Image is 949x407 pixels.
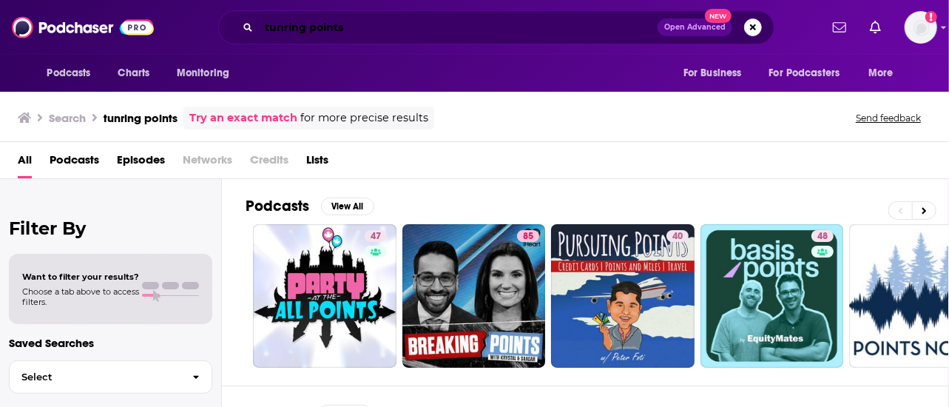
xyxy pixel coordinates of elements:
span: Monitoring [177,63,229,84]
a: Episodes [117,148,165,178]
a: All [18,148,32,178]
button: open menu [858,59,912,87]
span: 40 [672,229,683,244]
button: Show profile menu [905,11,937,44]
a: 40 [551,224,695,368]
a: 85 [517,230,539,242]
span: Choose a tab above to access filters. [22,286,139,307]
img: Podchaser - Follow, Share and Rate Podcasts [12,13,154,41]
svg: Add a profile image [925,11,937,23]
button: open menu [166,59,249,87]
h3: tunring points [104,111,178,125]
a: Charts [109,59,159,87]
button: Send feedback [851,112,925,124]
button: Open AdvancedNew [658,18,732,36]
h2: Filter By [9,218,212,239]
a: 48 [811,230,834,242]
span: Networks [183,148,232,178]
button: View All [321,198,374,215]
a: Lists [306,148,328,178]
a: Podcasts [50,148,99,178]
a: Show notifications dropdown [864,15,887,40]
a: PodcastsView All [246,197,374,215]
span: 48 [817,229,828,244]
span: for more precise results [300,110,428,127]
h2: Podcasts [246,197,309,215]
span: New [705,9,732,23]
a: 40 [666,230,689,242]
span: 85 [523,229,533,244]
span: Open Advanced [664,24,726,31]
span: Want to filter your results? [22,272,139,282]
img: User Profile [905,11,937,44]
span: More [868,63,894,84]
span: Podcasts [47,63,91,84]
span: Logged in as nicole.koremenos [905,11,937,44]
button: Select [9,360,212,394]
span: For Business [683,63,742,84]
a: Show notifications dropdown [827,15,852,40]
h3: Search [49,111,86,125]
button: open menu [673,59,760,87]
span: For Podcasters [769,63,840,84]
span: Credits [250,148,288,178]
a: Try an exact match [189,110,297,127]
p: Saved Searches [9,336,212,350]
input: Search podcasts, credits, & more... [259,16,658,39]
button: open menu [760,59,862,87]
span: 47 [371,229,381,244]
button: open menu [37,59,110,87]
div: Search podcasts, credits, & more... [218,10,774,44]
a: 48 [700,224,844,368]
a: 47 [365,230,387,242]
span: Charts [118,63,150,84]
span: Select [10,372,180,382]
a: 85 [402,224,546,368]
a: 47 [253,224,396,368]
